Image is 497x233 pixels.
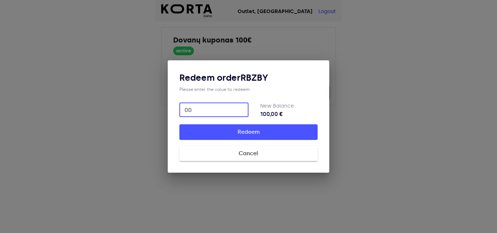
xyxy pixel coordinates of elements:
strong: 100,00 € [260,110,318,118]
button: Redeem [179,124,318,140]
span: Cancel [191,149,306,158]
h3: Redeem order RBZBY [179,72,318,84]
button: Cancel [179,146,318,161]
label: New Balance [260,103,294,109]
span: Redeem [191,127,306,137]
div: Please enter the value to redeem: [179,87,318,92]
